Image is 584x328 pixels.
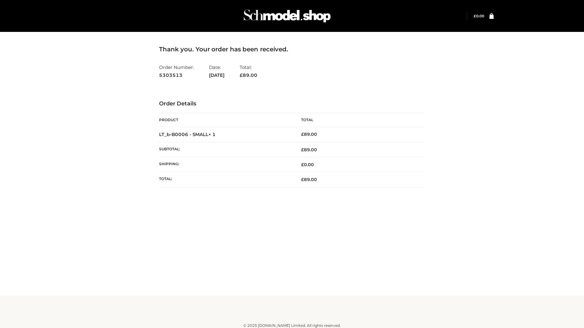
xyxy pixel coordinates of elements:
strong: [DATE] [209,71,224,79]
bdi: 0.00 [301,162,314,167]
span: £ [301,132,304,137]
span: £ [301,147,304,152]
span: £ [240,72,243,78]
bdi: 0.00 [474,14,484,18]
h3: Order Details [159,101,425,107]
li: Total: [240,62,257,80]
strong: 5303513 [159,71,194,79]
strong: × 1 [208,132,216,137]
h3: Thank you. Your order has been received. [159,46,425,53]
a: £0.00 [474,14,484,18]
th: Shipping: [159,157,292,172]
span: £ [301,177,304,182]
th: Total [292,113,425,127]
span: 89.00 [301,147,317,152]
th: Total: [159,172,292,187]
span: 89.00 [301,177,317,182]
strong: LT_b-B0006 - SMALL [159,132,216,137]
span: £ [301,162,304,167]
li: Date: [209,62,224,80]
span: £ [474,14,476,18]
th: Product [159,113,292,127]
li: Order Number: [159,62,194,80]
span: 89.00 [240,72,257,78]
img: Schmodel Admin 964 [242,4,333,28]
bdi: 89.00 [301,132,317,137]
th: Subtotal: [159,142,292,157]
